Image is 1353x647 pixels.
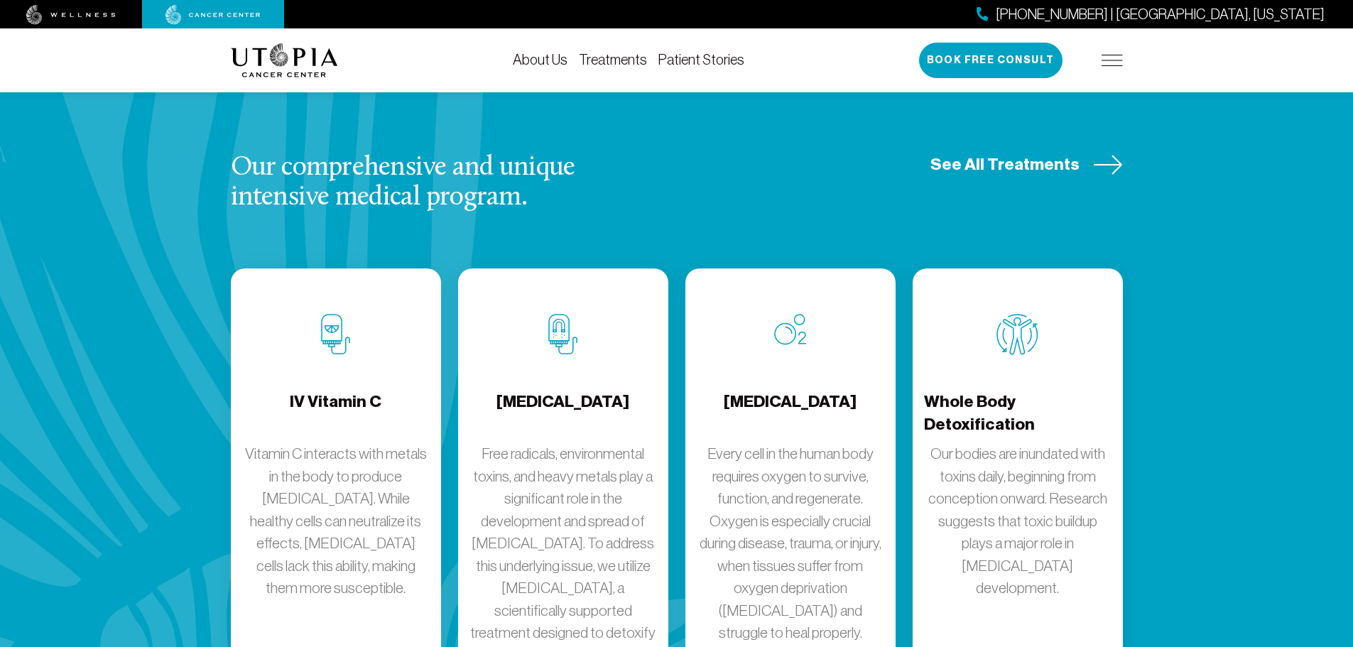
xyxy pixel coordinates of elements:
span: See All Treatments [930,153,1080,175]
h4: [MEDICAL_DATA] [496,391,629,437]
img: wellness [26,5,116,25]
h3: Our comprehensive and unique intensive medical program. [231,153,650,213]
a: Patient Stories [658,52,744,67]
p: Every cell in the human body requires oxygen to survive, function, and regenerate. Oxygen is espe... [697,442,884,644]
h4: [MEDICAL_DATA] [724,391,857,437]
span: [PHONE_NUMBER] | [GEOGRAPHIC_DATA], [US_STATE] [996,4,1325,25]
img: Chelation Therapy [548,314,577,354]
a: Treatments [579,52,647,67]
img: icon-hamburger [1102,55,1123,66]
img: Whole Body Detoxification [996,314,1038,355]
h4: IV Vitamin C [290,391,381,437]
a: About Us [513,52,567,67]
a: [PHONE_NUMBER] | [GEOGRAPHIC_DATA], [US_STATE] [977,4,1325,25]
button: Book Free Consult [919,43,1063,78]
p: Vitamin C interacts with metals in the body to produce [MEDICAL_DATA]. While healthy cells can ne... [242,442,430,599]
p: Our bodies are inundated with toxins daily, beginning from conception onward. Research suggests t... [924,442,1112,599]
h4: Whole Body Detoxification [924,391,1112,437]
img: IV Vitamin C [321,314,350,354]
img: Oxygen Therapy [774,314,806,345]
img: cancer center [165,5,261,25]
a: See All Treatments [930,153,1123,175]
img: logo [231,43,338,77]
